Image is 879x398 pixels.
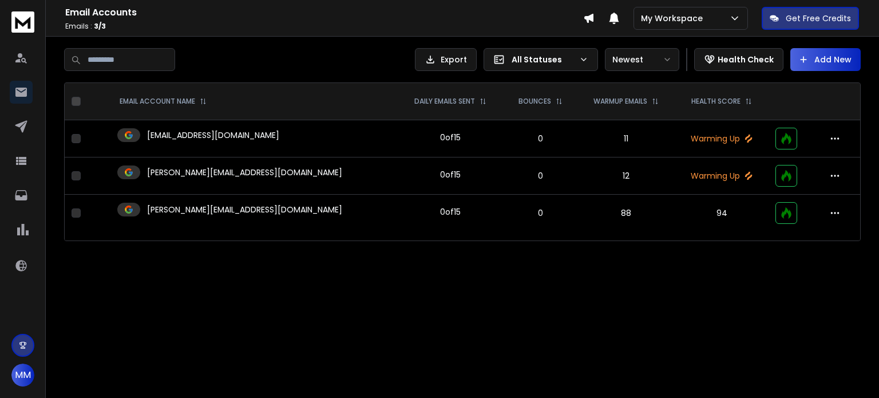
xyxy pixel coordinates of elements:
[147,167,342,178] p: [PERSON_NAME][EMAIL_ADDRESS][DOMAIN_NAME]
[593,97,647,106] p: WARMUP EMAILS
[510,170,570,182] p: 0
[94,21,106,31] span: 3 / 3
[147,129,279,141] p: [EMAIL_ADDRESS][DOMAIN_NAME]
[682,133,762,144] p: Warming Up
[11,11,34,33] img: logo
[415,48,477,71] button: Export
[11,364,34,387] button: MM
[414,97,475,106] p: DAILY EMAILS SENT
[675,195,769,232] td: 94
[147,204,342,215] p: [PERSON_NAME][EMAIL_ADDRESS][DOMAIN_NAME]
[120,97,207,106] div: EMAIL ACCOUNT NAME
[605,48,679,71] button: Newest
[718,54,774,65] p: Health Check
[65,6,583,19] h1: Email Accounts
[577,157,675,195] td: 12
[510,207,570,219] p: 0
[641,13,707,24] p: My Workspace
[512,54,575,65] p: All Statuses
[694,48,783,71] button: Health Check
[790,48,861,71] button: Add New
[65,22,583,31] p: Emails :
[510,133,570,144] p: 0
[762,7,859,30] button: Get Free Credits
[440,206,461,218] div: 0 of 15
[577,120,675,157] td: 11
[440,169,461,180] div: 0 of 15
[786,13,851,24] p: Get Free Credits
[518,97,551,106] p: BOUNCES
[691,97,741,106] p: HEALTH SCORE
[440,132,461,143] div: 0 of 15
[577,195,675,232] td: 88
[682,170,762,182] p: Warming Up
